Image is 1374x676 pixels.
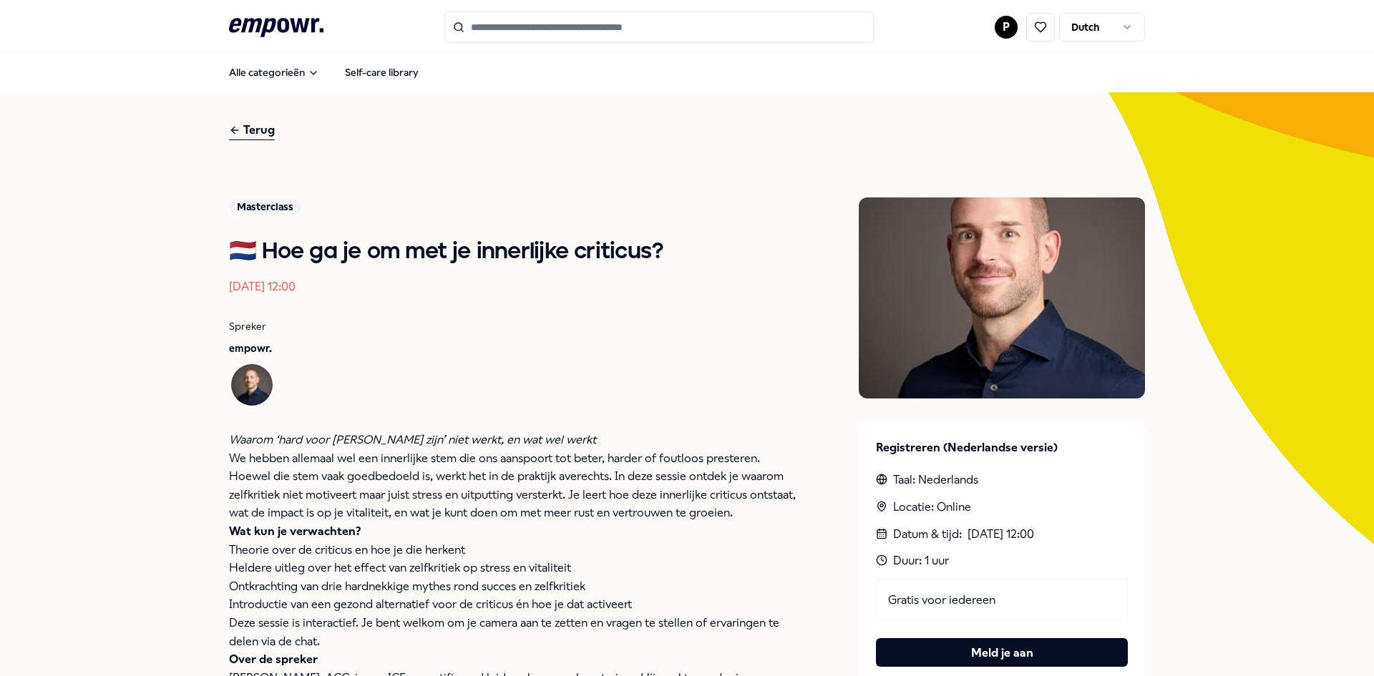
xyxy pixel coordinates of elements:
[229,449,801,522] p: We hebben allemaal wel een innerlijke stem die ons aanspoort tot beter, harder of foutloos preste...
[229,652,318,666] strong: Over de spreker
[229,559,801,577] p: Heldere uitleg over het effect van zelfkritiek op stress en vitaliteit
[876,525,1128,544] div: Datum & tijd :
[229,237,801,266] h1: 🇳🇱 Hoe ga je om met je innerlijke criticus?
[876,498,1128,516] div: Locatie: Online
[876,579,1128,622] div: Gratis voor iedereen
[229,614,801,650] p: Deze sessie is interactief. Je bent welkom om je camera aan te zetten en vragen te stellen of erv...
[876,552,1128,570] div: Duur: 1 uur
[876,471,1128,489] div: Taal: Nederlands
[218,58,331,87] button: Alle categorieën
[229,524,361,538] strong: Wat kun je verwachten?
[876,439,1128,457] p: Registreren (Nederlandse versie)
[876,638,1128,667] button: Meld je aan
[229,318,801,334] p: Spreker
[229,199,301,215] div: Masterclass
[229,121,275,140] div: Terug
[229,595,801,614] p: Introductie van een gezond alternatief voor de criticus én hoe je dat activeert
[231,364,273,406] img: Avatar
[229,341,801,356] p: empowr.
[968,525,1034,544] time: [DATE] 12:00
[995,16,1018,39] button: P
[229,577,801,596] p: Ontkrachting van drie hardnekkige mythes rond succes en zelfkritiek
[218,58,430,87] nav: Main
[333,58,430,87] a: Self-care library
[229,433,596,446] em: Waarom ‘hard voor [PERSON_NAME] zijn’ niet werkt, en wat wel werkt
[859,197,1145,398] img: Presenter image
[229,280,296,293] time: [DATE] 12:00
[444,11,874,43] input: Search for products, categories or subcategories
[229,541,801,559] p: Theorie over de criticus en hoe je die herkent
